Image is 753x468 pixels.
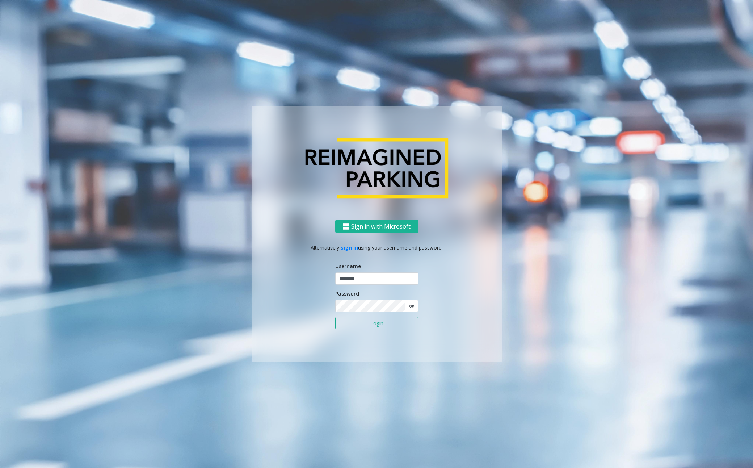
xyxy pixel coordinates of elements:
label: Password [335,290,359,297]
button: Login [335,317,418,329]
label: Username [335,262,361,270]
a: sign in [341,244,358,251]
button: Sign in with Microsoft [335,220,418,233]
p: Alternatively, using your username and password. [259,244,495,251]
